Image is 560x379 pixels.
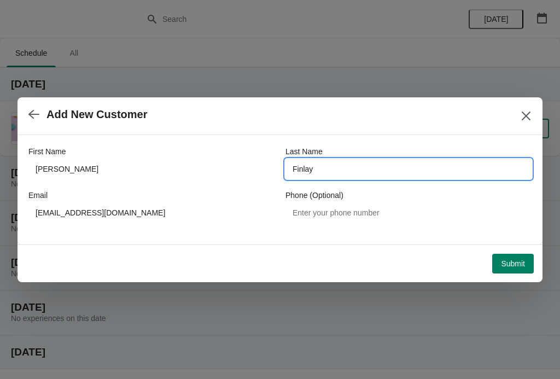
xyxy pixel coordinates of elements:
[501,259,525,268] span: Submit
[516,106,536,126] button: Close
[46,108,147,121] h2: Add New Customer
[28,203,275,223] input: Enter your email
[28,146,66,157] label: First Name
[492,254,534,273] button: Submit
[285,159,532,179] input: Smith
[285,190,343,201] label: Phone (Optional)
[28,159,275,179] input: John
[285,203,532,223] input: Enter your phone number
[28,190,48,201] label: Email
[285,146,323,157] label: Last Name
